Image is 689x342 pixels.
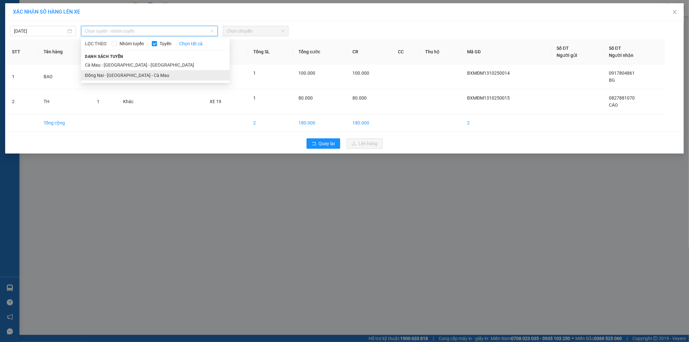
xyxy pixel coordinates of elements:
[298,70,315,76] span: 100.000
[13,9,80,15] span: XÁC NHẬN SỐ HÀNG LÊN XE
[609,78,615,83] span: BG
[462,114,552,132] td: 2
[352,95,367,101] span: 80.000
[467,95,510,101] span: BXMĐM1310250015
[81,54,127,59] span: Danh sách tuyến
[352,70,369,76] span: 100.000
[81,60,230,70] li: Cà Mau - [GEOGRAPHIC_DATA] - [GEOGRAPHIC_DATA]
[14,27,66,35] input: 13/10/2025
[7,89,38,114] td: 2
[38,39,92,64] th: Tên hàng
[557,53,577,58] span: Người gửi
[179,40,203,47] a: Chọn tất cả
[293,114,347,132] td: 180.000
[393,39,420,64] th: CC
[312,141,316,146] span: rollback
[97,99,99,104] span: 1
[118,89,153,114] td: Khác
[117,40,147,47] span: Nhóm tuyến
[210,29,214,33] span: down
[38,114,92,132] td: Tổng cộng
[253,70,256,76] span: 1
[672,9,677,15] span: close
[248,114,293,132] td: 2
[38,64,92,89] td: BAO
[557,46,569,51] span: Số ĐT
[666,3,684,21] button: Close
[319,140,335,147] span: Quay lại
[347,39,393,64] th: CR
[347,114,393,132] td: 180.000
[210,99,221,104] span: XE 19
[227,26,285,36] span: Chọn chuyến
[7,39,38,64] th: STT
[7,64,38,89] td: 1
[462,39,552,64] th: Mã GD
[85,40,107,47] span: LỌC THEO
[420,39,462,64] th: Thu hộ
[307,138,340,149] button: rollbackQuay lại
[157,40,174,47] span: Tuyến
[609,102,618,108] span: CÁO
[347,138,383,149] button: uploadLên hàng
[293,39,347,64] th: Tổng cước
[298,95,313,101] span: 80.000
[467,70,510,76] span: BXMĐM1310250014
[609,53,633,58] span: Người nhận
[609,46,621,51] span: Số ĐT
[609,95,635,101] span: 0827881070
[248,39,293,64] th: Tổng SL
[85,26,214,36] span: Chọn tuyến - nhóm tuyến
[609,70,635,76] span: 0917804861
[38,89,92,114] td: TH
[81,70,230,80] li: Đồng Nai - [GEOGRAPHIC_DATA] - Cà Mau
[253,95,256,101] span: 1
